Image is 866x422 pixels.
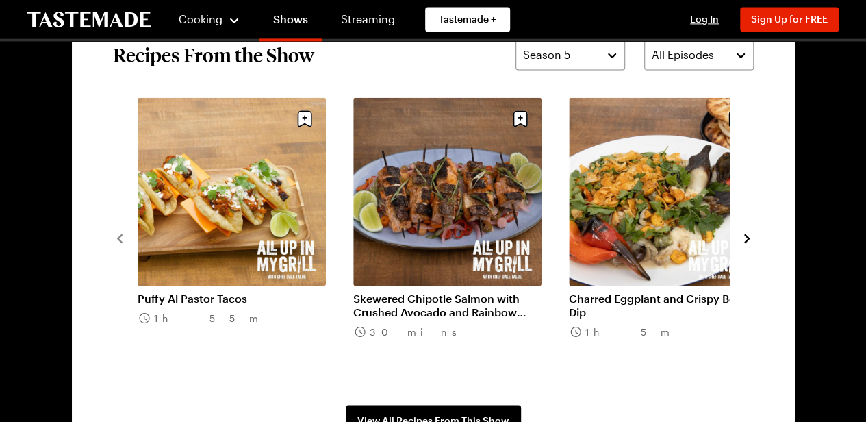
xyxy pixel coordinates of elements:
[690,13,719,25] span: Log In
[723,105,749,132] button: Save recipe
[569,291,757,319] a: Charred Eggplant and Crispy Bean Dip
[292,105,318,132] button: Save recipe
[439,12,496,26] span: Tastemade +
[644,40,754,70] button: All Episodes
[740,229,754,245] button: navigate to next item
[507,105,533,132] button: Save recipe
[353,97,569,377] div: 2 / 21
[113,229,127,245] button: navigate to previous item
[515,40,625,70] button: Season 5
[652,47,714,63] span: All Episodes
[751,13,828,25] span: Sign Up for FREE
[178,3,240,36] button: Cooking
[27,12,151,27] a: To Tastemade Home Page
[138,97,353,377] div: 1 / 21
[179,12,222,25] span: Cooking
[740,7,839,32] button: Sign Up for FREE
[138,291,326,305] a: Puffy Al Pastor Tacos
[113,42,314,67] h2: Recipes From the Show
[677,12,732,26] button: Log In
[569,97,785,377] div: 3 / 21
[425,7,510,32] a: Tastemade +
[523,47,570,63] span: Season 5
[353,291,542,319] a: Skewered Chipotle Salmon with Crushed Avocado and Rainbow Carrot Escabeche
[259,3,322,41] a: Shows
